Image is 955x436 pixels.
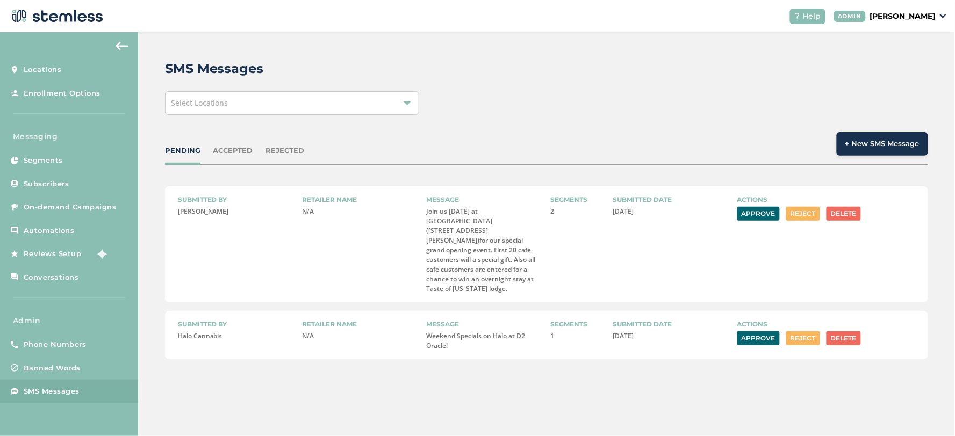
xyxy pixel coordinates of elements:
[845,139,920,149] span: + New SMS Message
[613,207,729,216] p: [DATE]
[901,384,955,436] iframe: Chat Widget
[827,207,861,221] button: Delete
[613,319,729,329] label: Submitted date
[870,11,936,22] p: [PERSON_NAME]
[737,207,780,221] button: Approve
[803,11,821,22] span: Help
[737,331,780,345] button: Approve
[940,14,946,18] img: icon_down-arrow-small-66adaf34.svg
[171,98,228,108] span: Select Locations
[551,195,605,205] label: Segments
[165,146,200,156] div: PENDING
[613,331,729,341] p: [DATE]
[178,331,293,341] p: Halo Cannabis
[426,331,542,351] p: Weekend Specials on Halo at D2 Oracle!
[9,5,103,27] img: logo-dark-0685b13c.svg
[794,13,801,19] img: icon-help-white-03924b79.svg
[165,59,264,78] h2: SMS Messages
[302,319,418,329] label: Retailer name
[24,155,63,166] span: Segments
[178,195,293,205] label: Submitted by
[24,249,82,259] span: Reviews Setup
[266,146,305,156] div: REJECTED
[426,319,542,329] label: Message
[24,179,69,190] span: Subscribers
[24,363,81,374] span: Banned Words
[786,207,820,221] button: Reject
[178,319,293,329] label: Submitted by
[24,386,80,397] span: SMS Messages
[178,207,293,216] p: [PERSON_NAME]
[834,11,866,22] div: ADMIN
[302,207,418,216] p: N/A
[837,132,928,156] button: + New SMS Message
[24,64,62,75] span: Locations
[302,195,418,205] label: Retailer name
[426,195,542,205] label: Message
[551,207,605,216] p: 2
[24,88,100,99] span: Enrollment Options
[302,331,418,341] p: N/A
[24,272,79,283] span: Conversations
[786,331,820,345] button: Reject
[24,339,87,350] span: Phone Numbers
[116,42,128,50] img: icon-arrow-back-accent-c549486e.svg
[24,226,75,236] span: Automations
[213,146,253,156] div: ACCEPTED
[551,331,605,341] p: 1
[90,243,111,265] img: glitter-stars-b7820f95.gif
[426,207,542,294] p: Join us [DATE] at [GEOGRAPHIC_DATA] ([STREET_ADDRESS][PERSON_NAME])for our special grand opening ...
[827,331,861,345] button: Delete
[24,202,117,213] span: On-demand Campaigns
[551,319,605,329] label: Segments
[613,195,729,205] label: Submitted date
[737,195,915,205] label: Actions
[737,319,915,329] label: Actions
